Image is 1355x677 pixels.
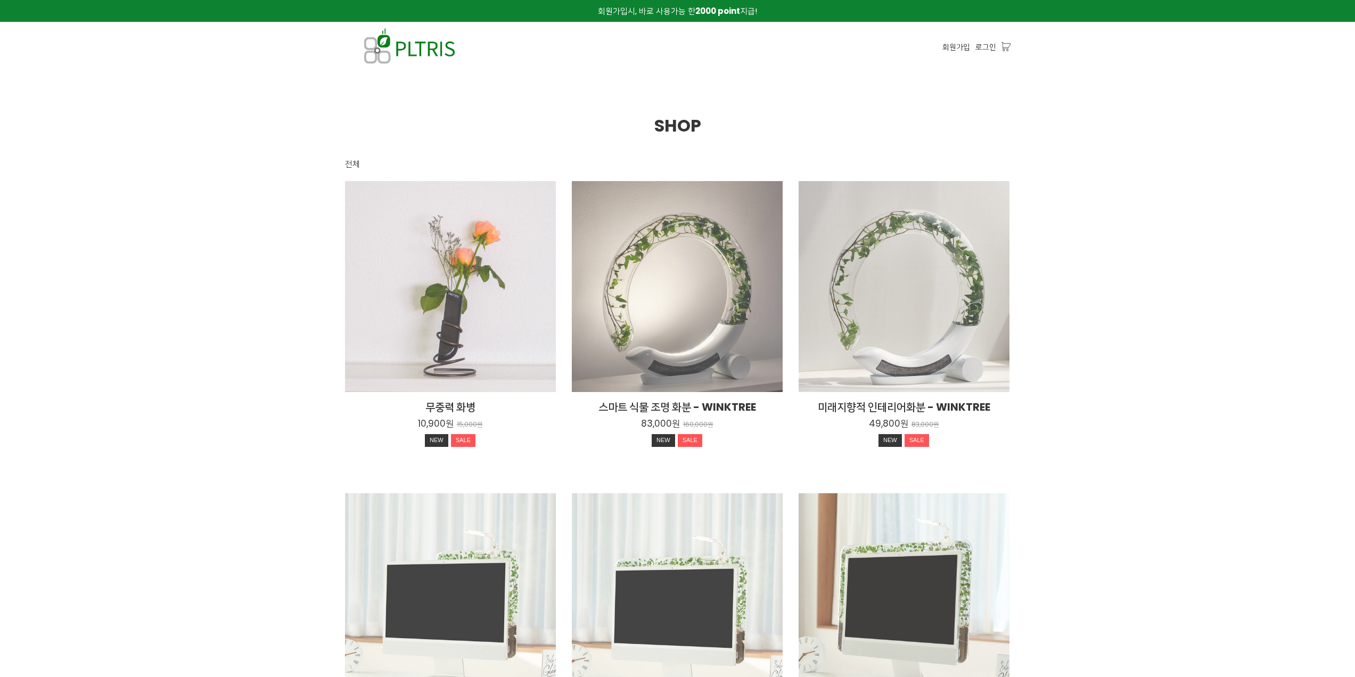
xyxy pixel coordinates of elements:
div: NEW [425,434,448,447]
p: 83,000원 [911,421,939,429]
h2: 스마트 식물 조명 화분 - WINKTREE [572,399,783,414]
h2: 미래지향적 인테리어화분 - WINKTREE [799,399,1009,414]
a: 무중력 화병 10,900원 15,000원 NEWSALE [345,399,556,450]
p: 10,900원 [418,418,454,429]
div: SALE [451,434,475,447]
div: SALE [905,434,929,447]
p: 83,000원 [641,418,680,429]
a: 로그인 [975,41,996,53]
h2: 무중력 화병 [345,399,556,414]
div: 전체 [345,158,360,170]
div: NEW [652,434,675,447]
strong: 2000 point [695,5,740,17]
p: 160,000원 [683,421,713,429]
div: SALE [678,434,702,447]
a: 회원가입 [942,41,970,53]
p: 15,000원 [457,421,483,429]
p: 49,800원 [869,418,908,429]
span: 회원가입시, 바로 사용가능 한 지급! [598,5,757,17]
span: SHOP [654,113,701,137]
a: 스마트 식물 조명 화분 - WINKTREE 83,000원 160,000원 NEWSALE [572,399,783,450]
div: NEW [878,434,902,447]
a: 미래지향적 인테리어화분 - WINKTREE 49,800원 83,000원 NEWSALE [799,399,1009,450]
